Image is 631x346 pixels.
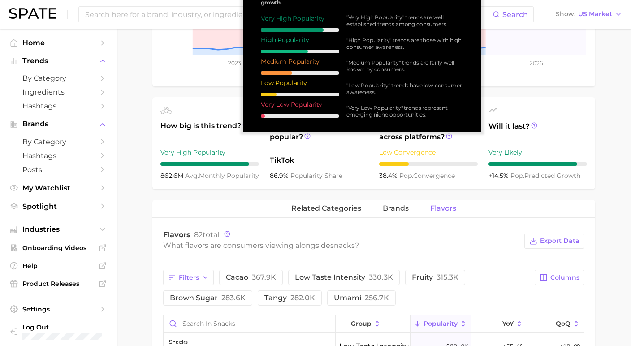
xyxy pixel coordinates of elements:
[7,181,109,195] a: My Watchlist
[437,273,458,281] span: 315.3k
[185,172,199,180] abbr: average
[22,151,94,160] span: Hashtags
[488,162,587,166] div: 9 / 10
[488,147,587,158] div: Very Likely
[261,57,339,66] div: Medium Popularity
[84,7,493,22] input: Search here for a brand, industry, or ingredient
[510,172,580,180] span: predicted growth
[185,172,259,180] span: monthly popularity
[261,93,339,96] div: 2 / 10
[22,244,94,252] span: Onboarding Videos
[22,88,94,96] span: Ingredients
[578,12,612,17] span: US Market
[7,259,109,272] a: Help
[295,274,393,281] span: low taste intensity
[22,57,94,65] span: Trends
[330,241,355,250] span: snacks
[7,320,109,343] a: Log out. Currently logged in with e-mail rajee.shah@gmail.com.
[7,199,109,213] a: Spotlight
[351,320,372,327] span: group
[502,320,514,327] span: YoY
[252,273,276,281] span: 367.9k
[261,35,339,44] div: High Popularity
[346,59,463,73] div: "Medium Popularity" trends are fairly well known by consumers.
[7,303,109,316] a: Settings
[7,223,109,236] button: Industries
[221,294,246,302] span: 283.6k
[556,12,575,17] span: Show
[160,147,259,158] div: Very High Popularity
[488,121,587,143] span: Will it last?
[22,262,94,270] span: Help
[194,230,219,239] span: total
[160,121,259,143] span: How big is this trend?
[270,172,290,180] span: 86.9%
[164,315,335,332] input: Search in snacks
[270,155,368,166] span: TikTok
[412,274,458,281] span: fruity
[7,117,109,131] button: Brands
[7,71,109,85] a: by Category
[22,120,94,128] span: Brands
[488,172,510,180] span: +14.5%
[270,121,368,151] span: Which platform is most popular?
[530,60,543,66] tspan: 2026
[411,315,471,333] button: Popularity
[22,102,94,110] span: Hashtags
[346,82,463,95] div: "Low Popularity" trends have low consumer awareness.
[379,162,478,166] div: 3 / 10
[163,270,214,285] button: Filters
[261,114,339,118] div: 0 / 10
[502,10,528,19] span: Search
[7,99,109,113] a: Hashtags
[291,204,361,212] span: related categories
[261,78,339,87] div: Low Popularity
[471,315,528,333] button: YoY
[264,294,315,302] span: tangy
[290,294,315,302] span: 282.0k
[399,172,455,180] span: convergence
[369,273,393,281] span: 330.3k
[160,162,259,166] div: 9 / 10
[424,320,458,327] span: Popularity
[346,37,463,50] div: "High Popularity" trends are those with high consumer awareness.
[383,204,409,212] span: brands
[22,74,94,82] span: by Category
[524,234,584,249] button: Export Data
[510,172,524,180] abbr: popularity index
[22,323,102,331] span: Log Out
[7,85,109,99] a: Ingredients
[7,54,109,68] button: Trends
[261,28,339,32] div: 8 / 10
[261,50,339,53] div: 6 / 10
[163,230,190,239] span: Flavors
[399,172,413,180] abbr: popularity index
[261,100,339,109] div: Very Low Popularity
[346,104,463,118] div: "Very Low Popularity" trends represent emerging niche opportunities.
[334,294,389,302] span: umami
[22,39,94,47] span: Home
[22,165,94,174] span: Posts
[226,274,276,281] span: cacao
[22,305,94,313] span: Settings
[7,241,109,255] a: Onboarding Videos
[22,138,94,146] span: by Category
[163,239,520,251] div: What flavors are consumers viewing alongside ?
[379,172,399,180] span: 38.4%
[179,274,199,281] span: Filters
[228,60,241,66] tspan: 2023
[290,172,342,180] span: popularity share
[170,294,246,302] span: brown sugar
[346,14,463,27] div: "Very High Popularity" trends are well established trends among consumers.
[7,163,109,177] a: Posts
[22,280,94,288] span: Product Releases
[9,8,56,19] img: SPATE
[553,9,624,20] button: ShowUS Market
[22,225,94,234] span: Industries
[379,147,478,158] div: Low Convergence
[261,14,339,23] div: Very High Popularity
[556,320,570,327] span: QoQ
[7,135,109,149] a: by Category
[7,36,109,50] a: Home
[535,270,584,285] button: Columns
